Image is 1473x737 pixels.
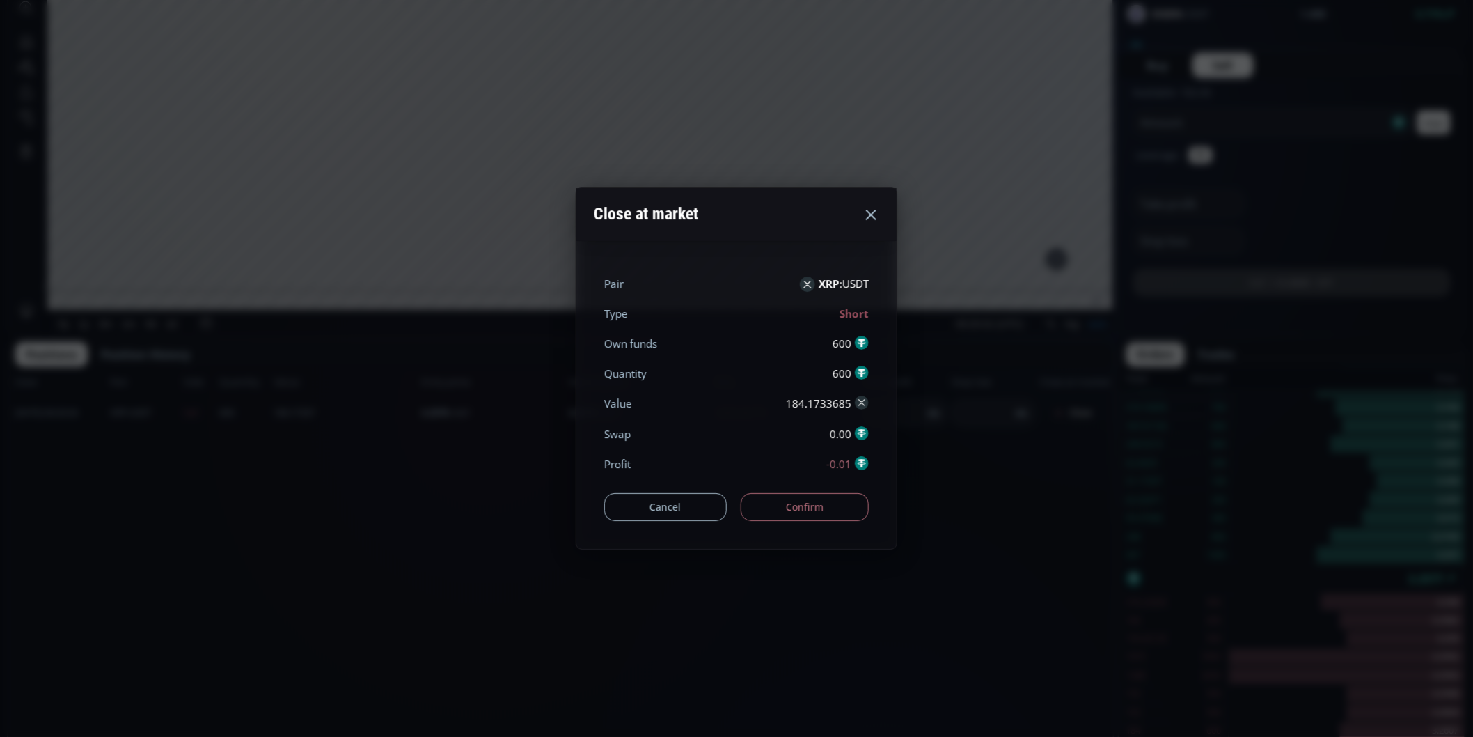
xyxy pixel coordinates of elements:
[1080,561,1099,573] div: auto
[819,276,869,292] span: :USDT
[833,366,869,382] div: 600
[90,561,104,573] div: 3m
[604,366,647,382] div: Quantity
[819,277,840,291] b: XRP
[247,34,275,45] div: 3.2577
[604,396,632,412] div: Value
[1076,554,1104,580] div: Toggle Auto Scale
[203,34,210,45] div: H
[139,32,152,45] div: Market open
[594,197,698,233] div: Close at market
[1039,492,1058,511] div: Scroll to the Most Recent Bar
[604,306,628,322] div: Type
[68,32,89,45] div: 15
[604,336,657,352] div: Own funds
[81,50,120,61] div: 209.371K
[826,456,869,472] div: -0.01
[604,426,631,442] div: Swap
[137,561,148,573] div: 5d
[604,493,727,521] button: Cancel
[50,561,61,573] div: 5y
[70,561,81,573] div: 1y
[943,554,1020,580] button: 00:20:31 (UTC)
[45,32,68,45] div: XRP
[786,396,869,412] div: 184.1733685
[13,186,24,199] div: 
[157,561,168,573] div: 1d
[741,493,869,521] button: Confirm
[187,554,209,580] div: Go to
[113,561,127,573] div: 1m
[833,336,869,352] div: 600
[89,32,129,45] div: Ripple
[242,34,247,45] div: L
[116,8,135,19] div: 15 m
[318,34,391,45] div: −0.0043 (−0.13%)
[32,521,38,540] div: Hide Drawings Toolbar
[604,456,631,472] div: Profit
[267,8,309,19] div: Indicators
[45,50,75,61] div: Volume
[194,8,235,19] div: Compare
[210,34,237,45] div: 3.2626
[604,276,624,292] div: Pair
[287,34,315,45] div: 3.2577
[279,34,286,45] div: C
[830,426,869,442] div: 0.00
[948,561,1015,573] span: 00:20:31 (UTC)
[1057,561,1071,573] div: log
[171,34,198,45] div: 3.2619
[163,34,171,45] div: O
[840,307,869,321] b: Short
